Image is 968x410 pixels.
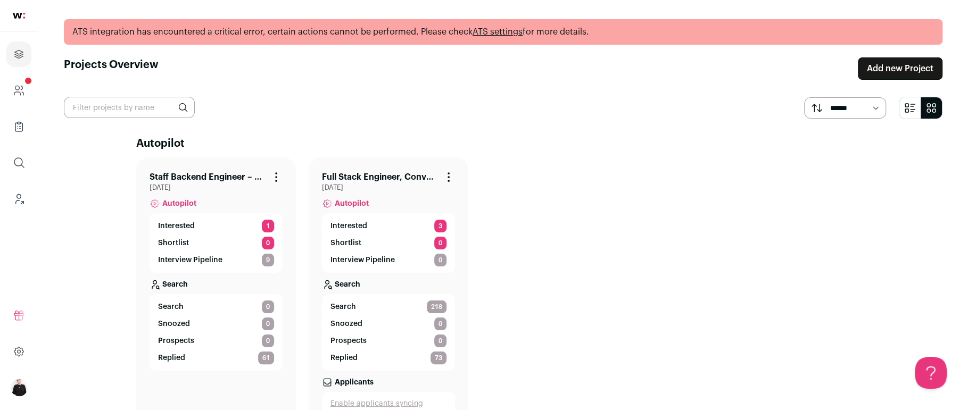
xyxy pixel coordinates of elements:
[6,114,31,139] a: Company Lists
[330,221,367,231] p: Interested
[11,379,28,396] img: 9240684-medium_jpg
[262,334,274,347] span: 0
[262,237,274,249] span: 0
[158,300,274,313] a: Search 0
[335,198,369,209] span: Autopilot
[330,336,367,346] p: Prospects
[158,221,195,231] p: Interested
[330,302,356,312] span: Search
[136,136,871,151] h2: Autopilot
[6,78,31,103] a: Company and ATS Settings
[335,279,360,290] p: Search
[434,334,446,347] span: 0
[330,398,446,409] a: Enable applicants syncing
[330,317,446,330] a: Snoozed 0
[150,192,283,213] a: Autopilot
[270,171,283,183] button: Project Actions
[330,353,358,363] p: Replied
[64,19,942,45] div: ATS integration has encountered a critical error, certain actions cannot be performed. Please che...
[915,357,947,389] iframe: Toggle Customer Support
[64,97,195,118] input: Filter projects by name
[330,238,361,248] p: Shortlist
[13,13,25,19] img: wellfound-shorthand-0d5821cbd27db2630d0214b213865d53afaa358527fdda9d0ea32b1df1b89c2c.svg
[431,352,446,364] span: 73
[11,379,28,396] button: Open dropdown
[158,238,189,248] p: Shortlist
[330,255,395,265] p: Interview Pipeline
[322,192,455,213] a: Autopilot
[330,334,446,347] a: Prospects 0
[473,28,523,36] a: ATS settings
[162,279,188,290] p: Search
[330,352,446,364] a: Replied 73
[158,352,274,364] a: Replied 61
[262,317,274,330] span: 0
[262,300,274,313] span: 0
[442,171,455,183] button: Project Actions
[330,300,446,313] a: Search 218
[427,300,446,313] span: 218
[262,254,274,266] span: 9
[158,302,184,312] span: Search
[64,57,159,80] h1: Projects Overview
[158,237,274,249] a: Shortlist 0
[150,183,283,192] span: [DATE]
[322,273,455,294] a: Search
[150,171,266,183] a: Staff Backend Engineer – Core AI Platform
[434,254,446,266] span: 0
[158,353,185,363] p: Replied
[6,41,31,67] a: Projects
[158,255,222,265] p: Interview Pipeline
[258,352,274,364] span: 61
[330,220,446,232] a: Interested 3
[322,171,438,183] a: Full Stack Engineer, Conversational Interfaces
[434,317,446,330] span: 0
[335,377,374,388] p: Applicants
[158,220,274,232] a: Interested 1
[322,183,455,192] span: [DATE]
[330,237,446,249] a: Shortlist 0
[158,319,190,329] p: Snoozed
[434,237,446,249] span: 0
[158,334,274,347] a: Prospects 0
[162,198,196,209] span: Autopilot
[858,57,942,80] a: Add new Project
[322,371,455,392] a: Applicants
[262,220,274,232] span: 1
[330,254,446,266] a: Interview Pipeline 0
[150,273,283,294] a: Search
[434,220,446,232] span: 3
[158,317,274,330] a: Snoozed 0
[330,319,362,329] p: Snoozed
[158,336,194,346] p: Prospects
[158,254,274,266] a: Interview Pipeline 9
[6,186,31,212] a: Leads (Backoffice)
